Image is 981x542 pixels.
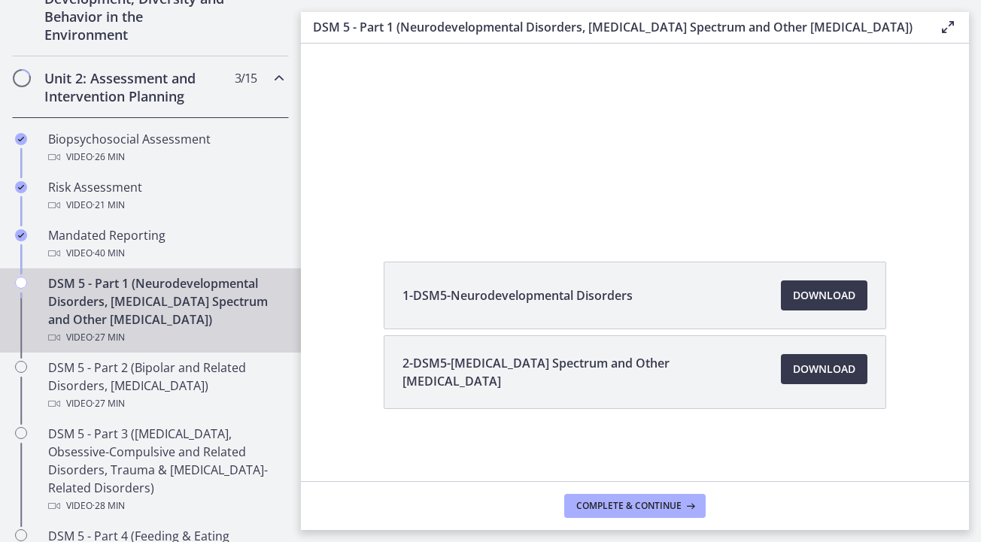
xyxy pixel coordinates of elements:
[48,359,283,413] div: DSM 5 - Part 2 (Bipolar and Related Disorders, [MEDICAL_DATA])
[48,274,283,347] div: DSM 5 - Part 1 (Neurodevelopmental Disorders, [MEDICAL_DATA] Spectrum and Other [MEDICAL_DATA])
[793,286,855,304] span: Download
[48,226,283,262] div: Mandated Reporting
[15,181,27,193] i: Completed
[93,329,125,347] span: · 27 min
[15,229,27,241] i: Completed
[402,354,763,390] span: 2-DSM5-[MEDICAL_DATA] Spectrum and Other [MEDICAL_DATA]
[44,69,228,105] h2: Unit 2: Assessment and Intervention Planning
[48,395,283,413] div: Video
[15,133,27,145] i: Completed
[793,360,855,378] span: Download
[93,196,125,214] span: · 21 min
[93,244,125,262] span: · 40 min
[48,178,283,214] div: Risk Assessment
[48,130,283,166] div: Biopsychosocial Assessment
[48,425,283,515] div: DSM 5 - Part 3 ([MEDICAL_DATA], Obsessive-Compulsive and Related Disorders, Trauma & [MEDICAL_DAT...
[48,497,283,515] div: Video
[48,196,283,214] div: Video
[313,18,915,36] h3: DSM 5 - Part 1 (Neurodevelopmental Disorders, [MEDICAL_DATA] Spectrum and Other [MEDICAL_DATA])
[48,244,283,262] div: Video
[781,280,867,310] a: Download
[235,69,257,87] span: 3 / 15
[93,395,125,413] span: · 27 min
[781,354,867,384] a: Download
[564,494,706,518] button: Complete & continue
[93,497,125,515] span: · 28 min
[93,148,125,166] span: · 26 min
[576,500,682,512] span: Complete & continue
[48,148,283,166] div: Video
[48,329,283,347] div: Video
